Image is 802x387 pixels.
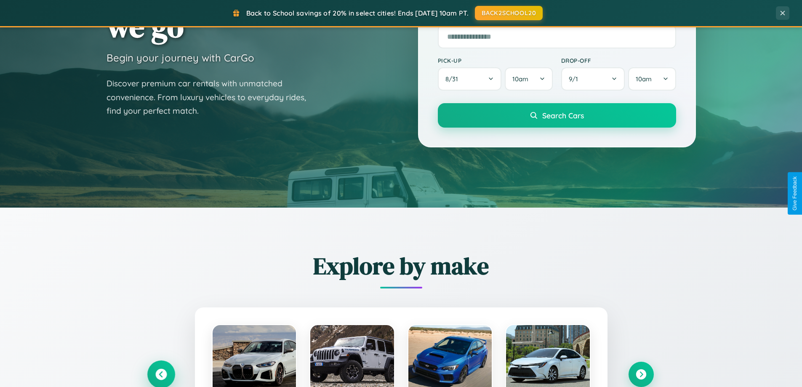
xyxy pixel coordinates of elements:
button: Search Cars [438,103,676,128]
button: BACK2SCHOOL20 [475,6,543,20]
p: Discover premium car rentals with unmatched convenience. From luxury vehicles to everyday rides, ... [107,77,317,118]
button: 10am [505,67,552,91]
div: Give Feedback [792,176,798,211]
span: Back to School savings of 20% in select cities! Ends [DATE] 10am PT. [246,9,469,17]
h2: Explore by make [149,250,654,282]
span: Search Cars [542,111,584,120]
span: 10am [636,75,652,83]
span: 8 / 31 [445,75,462,83]
label: Pick-up [438,57,553,64]
span: 9 / 1 [569,75,582,83]
span: 10am [512,75,528,83]
h3: Begin your journey with CarGo [107,51,254,64]
button: 9/1 [561,67,625,91]
label: Drop-off [561,57,676,64]
button: 8/31 [438,67,502,91]
button: 10am [628,67,676,91]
